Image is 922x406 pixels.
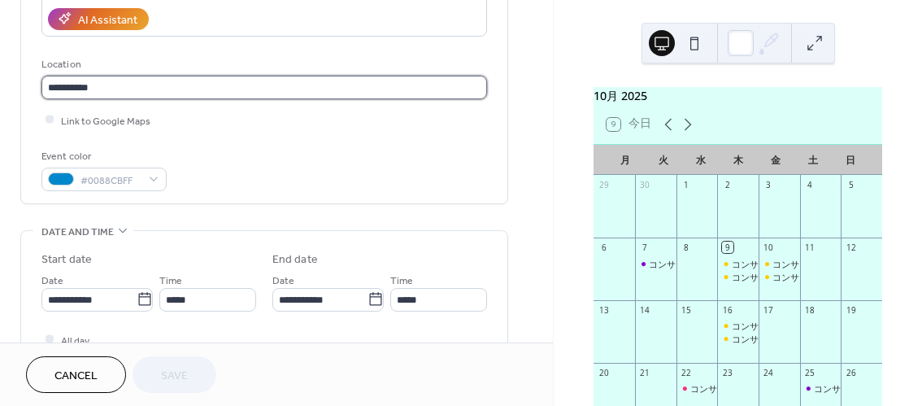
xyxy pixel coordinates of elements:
div: コンサート [814,382,859,395]
div: End date [272,251,318,268]
div: 15 [681,304,692,316]
div: 土 [794,145,832,176]
div: 25 [804,367,815,378]
div: Location [41,56,484,73]
div: 5 [846,180,857,191]
div: 13 [598,304,610,316]
div: 19 [846,304,857,316]
button: AI Assistant [48,8,149,30]
div: 16 [722,304,733,316]
div: コンサート [759,258,800,270]
div: コンサート [717,258,759,270]
div: 30 [639,180,650,191]
span: #0088CBFF [80,172,141,189]
div: コンサート [772,271,817,283]
div: 10月 2025 [594,87,882,105]
div: コンサート [717,320,759,332]
span: Date and time [41,224,114,241]
div: コンサート [717,271,759,283]
div: 29 [598,180,610,191]
div: 8 [681,242,692,253]
div: 水 [682,145,720,176]
div: 10 [763,242,774,253]
div: 26 [846,367,857,378]
span: Time [159,272,182,289]
div: 23 [722,367,733,378]
span: Link to Google Maps [61,112,150,129]
span: All day [61,332,89,349]
div: 22 [681,367,692,378]
div: 11 [804,242,815,253]
div: 18 [804,304,815,316]
div: 日 [832,145,869,176]
div: コンサート [676,382,718,395]
span: Date [41,272,63,289]
div: 月 [607,145,644,176]
button: Cancel [26,356,126,393]
div: 火 [644,145,681,176]
div: 6 [598,242,610,253]
div: コンサート [800,382,842,395]
div: コンサート [732,320,776,332]
div: コンサート [732,271,776,283]
div: Start date [41,251,92,268]
div: 9 [722,242,733,253]
div: コンサート [732,333,776,345]
span: Date [272,272,294,289]
span: Time [390,272,413,289]
div: 20 [598,367,610,378]
div: 7 [639,242,650,253]
div: 12 [846,242,857,253]
span: Cancel [54,368,98,385]
div: 金 [757,145,794,176]
div: コンサート [772,258,817,270]
div: コンサート [635,258,676,270]
div: 1 [681,180,692,191]
div: Event color [41,148,163,165]
div: コンサート [717,333,759,345]
div: コンサート [649,258,694,270]
div: AI Assistant [78,11,137,28]
div: 3 [763,180,774,191]
div: 17 [763,304,774,316]
div: 2 [722,180,733,191]
div: 木 [720,145,757,176]
div: コンサート [690,382,735,395]
div: 14 [639,304,650,316]
div: コンサート [759,271,800,283]
div: 4 [804,180,815,191]
div: コンサート [732,258,776,270]
div: 21 [639,367,650,378]
div: 24 [763,367,774,378]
